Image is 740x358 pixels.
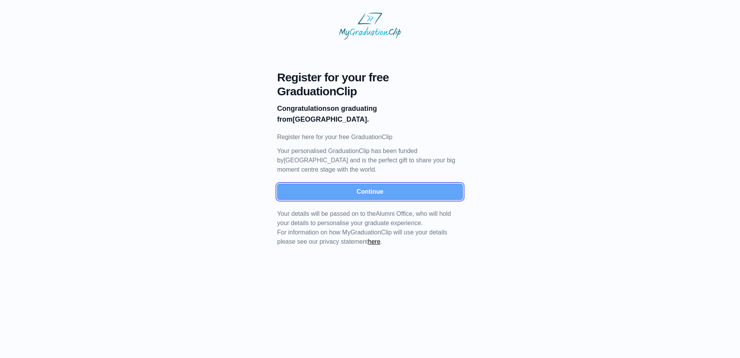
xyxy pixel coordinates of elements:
[277,133,463,142] p: Register here for your free GraduationClip
[277,105,331,112] b: Congratulations
[339,12,401,40] img: MyGraduationClip
[277,103,463,125] p: on graduating from [GEOGRAPHIC_DATA].
[277,184,463,200] button: Continue
[376,210,413,217] span: Alumni Office
[368,238,380,245] a: here
[277,210,451,226] span: Your details will be passed on to the , who will hold your details to personalise your graduate e...
[277,84,463,98] span: GraduationClip
[277,210,451,245] span: For information on how MyGraduationClip will use your details please see our privacy statement .
[277,71,463,84] span: Register for your free
[277,146,463,174] p: Your personalised GraduationClip has been funded by [GEOGRAPHIC_DATA] and is the perfect gift to ...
